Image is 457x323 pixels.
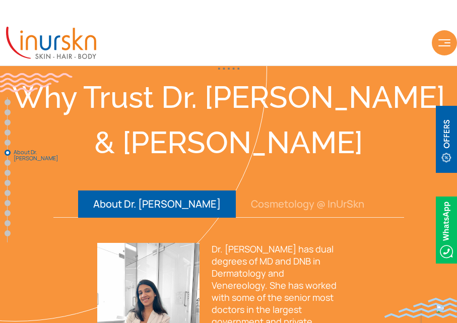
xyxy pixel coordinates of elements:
[436,197,457,264] img: Whatsappicon
[436,106,457,173] img: offerBt
[14,149,64,161] span: About Dr. [PERSON_NAME]
[78,190,236,218] button: About Dr. [PERSON_NAME]
[236,190,379,218] button: Cosmetology @ InUrSkn
[5,150,11,156] a: About Dr. [PERSON_NAME]
[438,39,450,46] img: hamLine.svg
[436,224,457,235] a: Whatsappicon
[384,298,457,318] img: bluewave
[6,27,96,59] img: inurskn-logo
